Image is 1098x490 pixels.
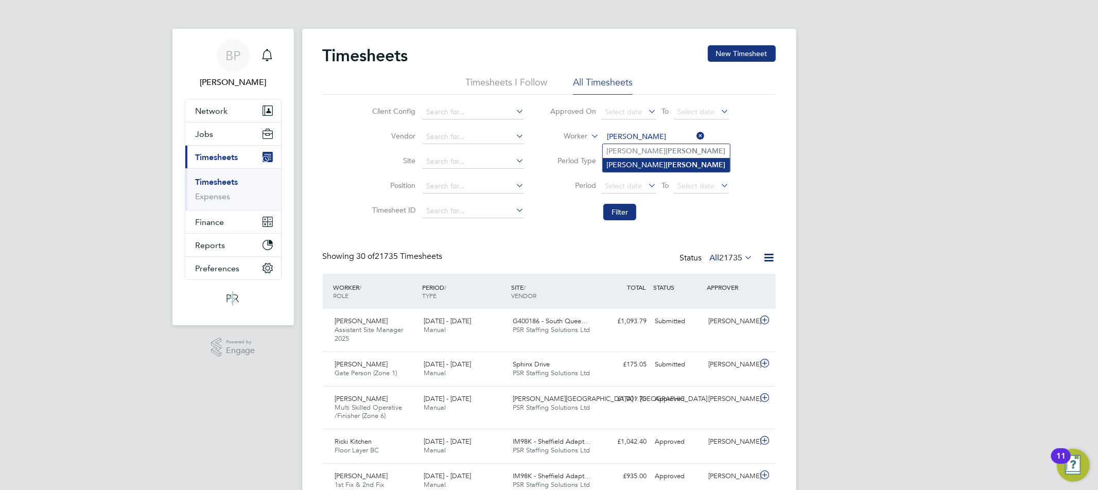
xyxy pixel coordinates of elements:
span: BP [225,49,240,62]
div: Submitted [651,356,705,373]
input: Search for... [423,105,524,119]
span: Sphinx Drive [513,360,550,369]
button: New Timesheet [708,45,776,62]
span: [PERSON_NAME] [335,394,388,403]
input: Search for... [603,130,705,144]
h2: Timesheets [323,45,408,66]
span: TYPE [422,291,437,300]
span: PSR Staffing Solutions Ltd [513,403,590,412]
div: £1,042.40 [598,433,651,450]
label: All [710,253,753,263]
span: / [524,283,526,291]
label: Period Type [550,156,596,165]
span: Select date [605,107,642,116]
span: / [360,283,362,291]
span: Manual [424,446,446,454]
a: Go to home page [185,290,282,307]
span: [PERSON_NAME] [335,317,388,325]
span: Assistant Site Manager 2025 [335,325,404,343]
span: To [658,179,672,192]
div: £175.05 [598,356,651,373]
b: [PERSON_NAME] [666,147,726,155]
div: Timesheets [185,168,281,210]
span: [DATE] - [DATE] [424,317,471,325]
button: Filter [603,204,636,220]
span: [DATE] - [DATE] [424,394,471,403]
div: £935.00 [598,468,651,485]
div: £1,001.70 [598,391,651,408]
button: Jobs [185,122,281,145]
span: G400186 - South Quee… [513,317,588,325]
span: Multi Skilled Operative /Finisher (Zone 6) [335,403,403,421]
button: Timesheets [185,146,281,168]
div: [PERSON_NAME] [704,313,758,330]
span: TOTAL [628,283,646,291]
span: [DATE] - [DATE] [424,471,471,480]
span: Ricki Kitchen [335,437,372,446]
span: To [658,104,672,118]
input: Search for... [423,204,524,218]
div: Showing [323,251,445,262]
span: PSR Staffing Solutions Ltd [513,480,590,489]
button: Finance [185,211,281,233]
span: Manual [424,403,446,412]
li: All Timesheets [573,76,633,95]
span: Select date [605,181,642,190]
span: 21735 Timesheets [357,251,443,261]
button: Network [185,99,281,122]
span: Floor Layer BC [335,446,379,454]
span: / [444,283,446,291]
li: [PERSON_NAME] [603,144,730,158]
button: Reports [185,234,281,256]
span: Manual [424,369,446,377]
div: [PERSON_NAME] [704,433,758,450]
button: Preferences [185,257,281,279]
label: Approved On [550,107,596,116]
label: Period [550,181,596,190]
label: Site [369,156,415,165]
span: PSR Staffing Solutions Ltd [513,446,590,454]
span: [PERSON_NAME] [335,471,388,480]
div: APPROVER [704,278,758,296]
span: Select date [677,107,714,116]
span: Powered by [226,338,255,346]
input: Search for... [423,179,524,194]
span: Engage [226,346,255,355]
div: [PERSON_NAME] [704,356,758,373]
span: Preferences [196,264,240,273]
span: ROLE [334,291,349,300]
div: 11 [1056,456,1066,469]
a: Powered byEngage [211,338,255,357]
li: [PERSON_NAME] [603,158,730,172]
div: Approved [651,468,705,485]
div: PERIOD [420,278,509,305]
input: Search for... [423,130,524,144]
span: PSR Staffing Solutions Ltd [513,369,590,377]
label: Position [369,181,415,190]
b: [PERSON_NAME] [666,161,726,169]
span: 30 of [357,251,375,261]
span: Ben Perkin [185,76,282,89]
div: Approved [651,391,705,408]
span: Timesheets [196,152,238,162]
span: Jobs [196,129,214,139]
div: Status [680,251,755,266]
span: Gate Person (Zone 1) [335,369,397,377]
a: Expenses [196,191,231,201]
span: Finance [196,217,224,227]
a: BP[PERSON_NAME] [185,39,282,89]
div: [PERSON_NAME] [704,391,758,408]
div: STATUS [651,278,705,296]
input: Search for... [423,154,524,169]
div: WORKER [331,278,420,305]
span: VENDOR [511,291,536,300]
div: [PERSON_NAME] [704,468,758,485]
span: 21735 [720,253,743,263]
span: [PERSON_NAME][GEOGRAPHIC_DATA] / [GEOGRAPHIC_DATA] [513,394,707,403]
nav: Main navigation [172,29,294,325]
span: Reports [196,240,225,250]
label: Timesheet ID [369,205,415,215]
button: Open Resource Center, 11 new notifications [1057,449,1090,482]
div: £1,093.79 [598,313,651,330]
span: Select date [677,181,714,190]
